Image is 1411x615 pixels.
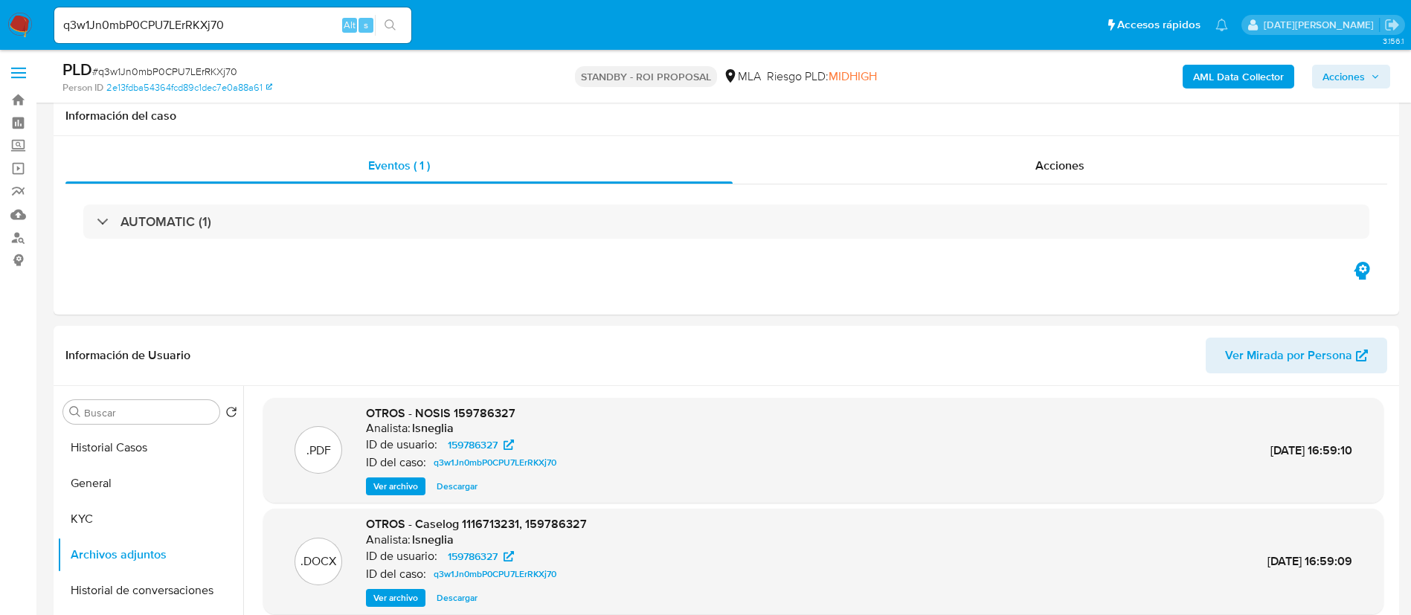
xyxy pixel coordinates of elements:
p: ID del caso: [366,567,426,582]
button: Ver archivo [366,477,425,495]
p: .PDF [306,442,331,459]
p: STANDBY - ROI PROPOSAL [575,66,717,87]
a: Salir [1384,17,1400,33]
span: Ver archivo [373,479,418,494]
input: Buscar [84,406,213,419]
p: lucia.neglia@mercadolibre.com [1264,18,1379,32]
button: search-icon [375,15,405,36]
span: q3w1Jn0mbP0CPU7LErRKXj70 [434,565,556,583]
span: Ver archivo [373,590,418,605]
a: 159786327 [439,436,523,454]
a: q3w1Jn0mbP0CPU7LErRKXj70 [428,454,562,471]
button: Historial de conversaciones [57,573,243,608]
span: Acciones [1035,157,1084,174]
button: Descargar [429,589,485,607]
h6: lsneglia [412,421,454,436]
a: Notificaciones [1215,19,1228,31]
h1: Información de Usuario [65,348,190,363]
span: MIDHIGH [829,68,877,85]
span: OTROS - Caselog 1116713231, 159786327 [366,515,587,532]
p: ID de usuario: [366,549,437,564]
p: Analista: [366,421,411,436]
h6: lsneglia [412,532,454,547]
span: 159786327 [448,436,498,454]
button: Ver archivo [366,589,425,607]
span: Descargar [437,479,478,494]
span: Acciones [1322,65,1365,88]
b: PLD [62,57,92,81]
h3: AUTOMATIC (1) [120,213,211,230]
p: ID del caso: [366,455,426,470]
span: s [364,18,368,32]
p: .DOCX [300,553,336,570]
b: Person ID [62,81,103,94]
button: Descargar [429,477,485,495]
button: Ver Mirada por Persona [1206,338,1387,373]
span: OTROS - NOSIS 159786327 [366,405,515,422]
button: Historial Casos [57,430,243,466]
span: [DATE] 16:59:10 [1270,442,1352,459]
span: Riesgo PLD: [767,68,877,85]
button: AML Data Collector [1183,65,1294,88]
b: AML Data Collector [1193,65,1284,88]
button: Volver al orden por defecto [225,406,237,422]
span: Eventos ( 1 ) [368,157,430,174]
button: Buscar [69,406,81,418]
p: Analista: [366,532,411,547]
p: ID de usuario: [366,437,437,452]
span: [DATE] 16:59:09 [1267,553,1352,570]
span: Alt [344,18,356,32]
button: KYC [57,501,243,537]
div: MLA [723,68,761,85]
a: 159786327 [439,547,523,565]
span: # q3w1Jn0mbP0CPU7LErRKXj70 [92,64,237,79]
button: Archivos adjuntos [57,537,243,573]
span: Accesos rápidos [1117,17,1201,33]
div: AUTOMATIC (1) [83,205,1369,239]
span: q3w1Jn0mbP0CPU7LErRKXj70 [434,454,556,471]
button: Acciones [1312,65,1390,88]
span: Descargar [437,590,478,605]
span: Ver Mirada por Persona [1225,338,1352,373]
a: 2e13fdba54364fcd89c1dec7e0a88a61 [106,81,272,94]
button: General [57,466,243,501]
a: q3w1Jn0mbP0CPU7LErRKXj70 [428,565,562,583]
h1: Información del caso [65,109,1387,123]
input: Buscar usuario o caso... [54,16,411,35]
span: 159786327 [448,547,498,565]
